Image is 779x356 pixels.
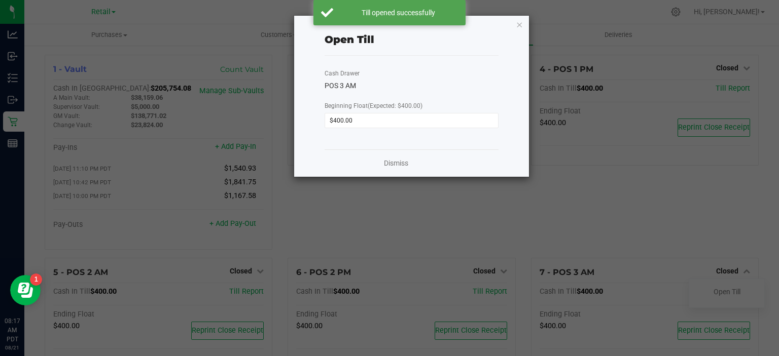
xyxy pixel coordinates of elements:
a: Dismiss [384,158,408,169]
label: Cash Drawer [325,69,360,78]
span: (Expected: $400.00) [368,102,422,109]
iframe: Resource center [10,275,41,305]
div: POS 3 AM [325,81,499,91]
span: Beginning Float [325,102,422,109]
div: Open Till [325,32,374,47]
div: Till opened successfully [339,8,458,18]
iframe: Resource center unread badge [30,273,42,286]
